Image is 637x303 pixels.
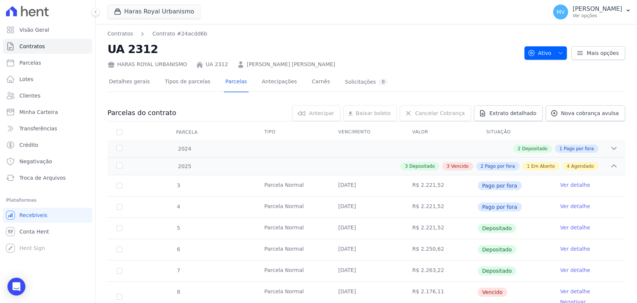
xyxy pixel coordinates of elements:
a: UA 2312 [206,61,228,68]
a: Conta Hent [3,224,92,239]
span: 4 [567,163,570,170]
span: Crédito [19,141,38,149]
span: Contratos [19,43,45,50]
td: Parcela Normal [255,239,329,260]
td: Parcela Normal [255,260,329,281]
span: Depositado [478,266,516,275]
a: Negativação [3,154,92,169]
input: Só é possível selecionar pagamentos em aberto [116,225,122,231]
span: 3 [447,163,450,170]
a: Ver detalhe [560,288,590,295]
nav: Breadcrumb [107,30,518,38]
span: Clientes [19,92,40,99]
a: Transferências [3,121,92,136]
p: Ver opções [572,13,622,19]
span: Pago por fora [485,163,515,170]
a: Recebíveis [3,208,92,223]
h3: Parcelas do contrato [107,108,176,117]
span: 8 [176,289,180,295]
span: 1 [527,163,530,170]
div: Open Intercom Messenger [7,278,25,296]
a: Crédito [3,137,92,152]
span: Pago por fora [478,202,522,211]
a: Ver detalhe [560,245,590,253]
th: Valor [403,124,477,140]
span: Pago por fora [478,181,522,190]
button: Haras Royal Urbanismo [107,4,200,19]
td: R$ 2.221,52 [403,218,477,239]
span: Agendado [571,163,594,170]
td: Parcela Normal [255,197,329,217]
span: 6 [176,246,180,252]
div: Parcela [167,125,207,140]
nav: Breadcrumb [107,30,207,38]
span: Pago por fora [564,145,594,152]
div: Solicitações [345,78,388,86]
a: Contrato #24acdd6b [152,30,207,38]
td: Parcela Normal [255,218,329,239]
a: Extrato detalhado [474,105,543,121]
span: Ativo [528,46,552,60]
td: [DATE] [329,239,403,260]
span: Depositado [409,163,435,170]
p: [PERSON_NAME] [572,5,622,13]
a: Parcelas [224,72,249,92]
a: Lotes [3,72,92,87]
td: R$ 2.263,22 [403,260,477,281]
a: Contratos [3,39,92,54]
a: Ver detalhe [560,266,590,274]
input: Só é possível selecionar pagamentos em aberto [116,183,122,189]
input: default [116,294,122,300]
a: Tipos de parcelas [163,72,212,92]
span: 1 [559,145,562,152]
span: Nova cobrança avulsa [561,109,619,117]
span: 7 [176,268,180,273]
a: Minha Carteira [3,105,92,120]
button: MV [PERSON_NAME] Ver opções [547,1,637,22]
div: Plataformas [6,196,89,205]
span: Depositado [478,224,516,233]
td: [DATE] [329,218,403,239]
a: Ver detalhe [560,202,590,210]
a: Ver detalhe [560,224,590,231]
span: Recebíveis [19,211,47,219]
th: Situação [477,124,551,140]
span: Negativação [19,158,52,165]
span: Depositado [522,145,547,152]
input: Só é possível selecionar pagamentos em aberto [116,247,122,253]
span: Lotes [19,75,34,83]
td: R$ 2.250,62 [403,239,477,260]
a: Troca de Arquivos [3,170,92,185]
a: Antecipações [260,72,299,92]
a: [PERSON_NAME] [PERSON_NAME] [247,61,335,68]
a: Ver detalhe [560,181,590,189]
span: Parcelas [19,59,41,67]
span: MV [556,9,565,15]
th: Tipo [255,124,329,140]
a: Clientes [3,88,92,103]
span: 5 [176,225,180,231]
input: Só é possível selecionar pagamentos em aberto [116,204,122,210]
a: Solicitações0 [343,72,389,92]
span: 3 [405,163,408,170]
span: Mais opções [587,49,619,57]
span: Minha Carteira [19,108,58,116]
button: Ativo [524,46,567,60]
span: 4 [176,204,180,210]
span: Vencido [478,288,507,297]
span: Visão Geral [19,26,49,34]
span: Troca de Arquivos [19,174,66,182]
span: Depositado [478,245,516,254]
a: Contratos [107,30,133,38]
span: 2 [481,163,484,170]
td: R$ 2.221,52 [403,197,477,217]
a: Mais opções [571,46,625,60]
span: Extrato detalhado [489,109,536,117]
a: Carnês [310,72,331,92]
span: Conta Hent [19,228,49,235]
input: Só é possível selecionar pagamentos em aberto [116,268,122,274]
span: 3 [176,182,180,188]
td: R$ 2.221,52 [403,175,477,196]
a: Parcelas [3,55,92,70]
span: Vencido [451,163,469,170]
